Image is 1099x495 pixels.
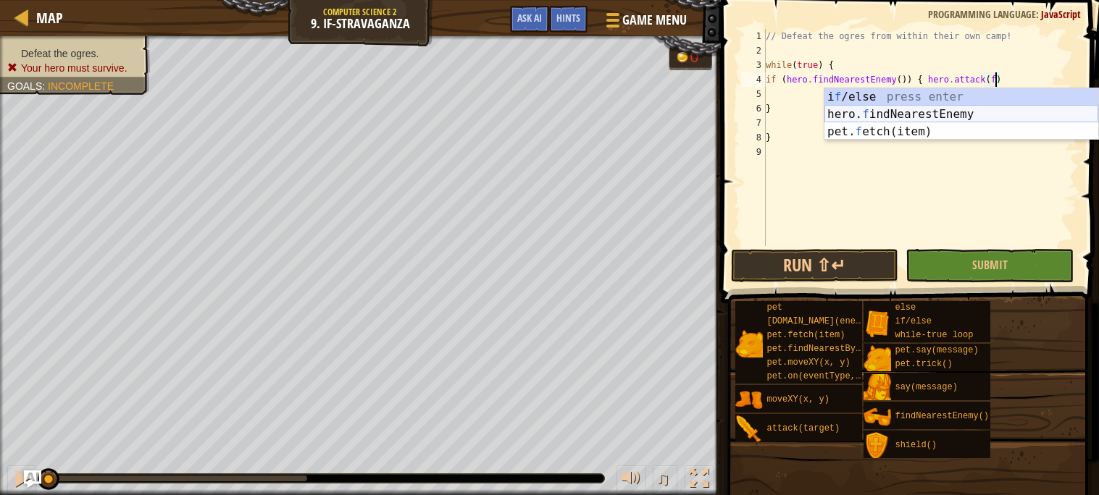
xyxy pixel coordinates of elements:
[741,43,766,58] div: 2
[595,6,695,40] button: Game Menu
[766,371,902,381] span: pet.on(eventType, handler)
[735,330,763,357] img: portrait.png
[766,330,845,340] span: pet.fetch(item)
[617,465,645,495] button: Adjust volume
[864,403,891,431] img: portrait.png
[1036,7,1041,21] span: :
[928,7,1036,21] span: Programming language
[517,11,542,25] span: Ask AI
[741,145,766,159] div: 9
[895,330,973,340] span: while-true loop
[766,344,907,354] span: pet.findNearestByType(type)
[895,440,937,450] span: shield()
[766,423,840,433] span: attack(target)
[895,302,916,313] span: else
[741,58,766,72] div: 3
[864,374,891,402] img: portrait.png
[766,316,871,326] span: [DOMAIN_NAME](enemy)
[864,432,891,460] img: portrait.png
[741,29,766,43] div: 1
[864,310,891,337] img: portrait.png
[622,11,687,30] span: Game Menu
[21,62,128,74] span: Your hero must survive.
[895,345,978,355] span: pet.say(message)
[7,465,36,495] button: Ctrl + P: Pause
[741,72,766,87] div: 4
[741,101,766,116] div: 6
[895,359,952,369] span: pet.trick()
[972,257,1008,273] span: Submit
[766,357,850,368] span: pet.moveXY(x, y)
[741,130,766,145] div: 8
[21,48,99,59] span: Defeat the ogres.
[7,46,139,61] li: Defeat the ogres.
[690,49,705,64] div: 0
[766,394,829,405] span: moveXY(x, y)
[895,316,931,326] span: if/else
[864,345,891,373] img: portrait.png
[48,80,114,92] span: Incomplete
[895,411,989,421] span: findNearestEnemy()
[36,8,63,27] span: Map
[1041,7,1081,21] span: JavaScript
[669,45,712,70] div: Team 'humans' has 0 gold.
[741,116,766,130] div: 7
[906,249,1074,282] button: Submit
[766,302,782,313] span: pet
[735,415,763,443] img: portrait.png
[895,382,957,392] span: say(message)
[735,386,763,414] img: portrait.png
[653,465,677,495] button: ♫
[556,11,580,25] span: Hints
[42,80,48,92] span: :
[731,249,899,282] button: Run ⇧↵
[741,87,766,101] div: 5
[29,8,63,27] a: Map
[7,61,139,75] li: Your hero must survive.
[24,470,41,488] button: Ask AI
[7,80,42,92] span: Goals
[656,467,670,489] span: ♫
[685,465,714,495] button: Toggle fullscreen
[510,6,549,33] button: Ask AI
